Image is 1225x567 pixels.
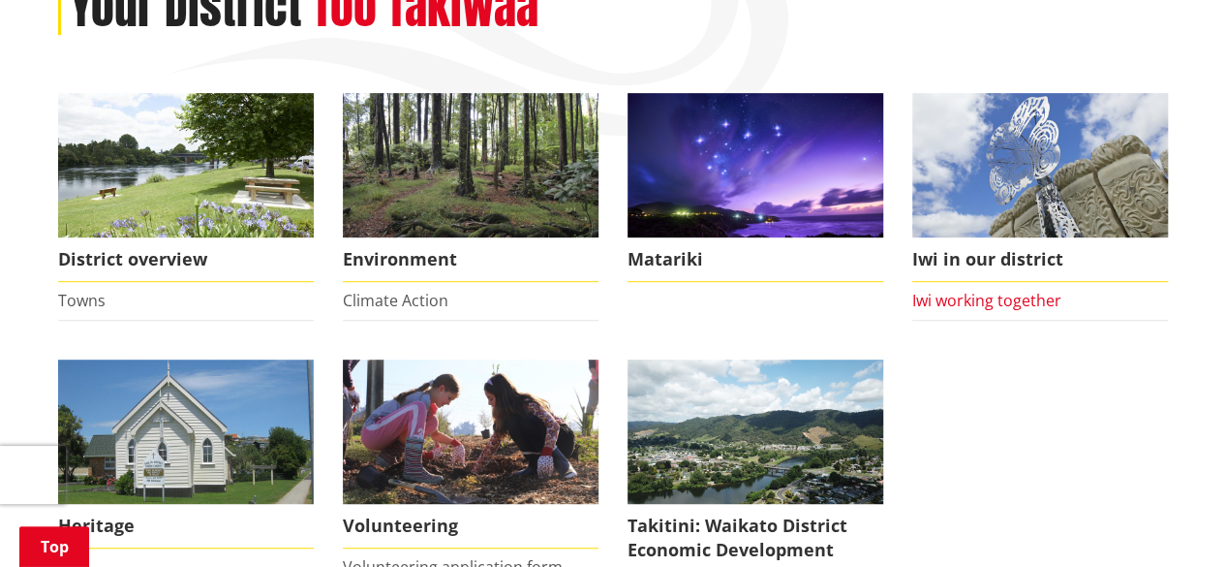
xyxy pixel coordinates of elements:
img: Raglan Church [58,360,314,504]
span: Environment [343,237,598,282]
a: Ngaruawahia 0015 District overview [58,93,314,282]
img: volunteer icon [343,360,598,504]
span: Iwi in our district [912,237,1168,282]
img: biodiversity- Wright's Bush_16x9 crop [343,93,598,237]
iframe: Messenger Launcher [1136,486,1206,555]
a: Towns [58,290,106,311]
a: Iwi working together [912,290,1061,311]
span: Matariki [628,237,883,282]
img: Ngaruawahia 0015 [58,93,314,237]
span: District overview [58,237,314,282]
span: Heritage [58,504,314,549]
a: volunteer icon Volunteering [343,360,598,549]
a: Top [19,526,89,567]
a: Climate Action [343,290,448,311]
span: Volunteering [343,504,598,549]
img: ngaaruawaahia [628,360,883,504]
a: Environment [343,93,598,282]
a: Turangawaewae Ngaruawahia Iwi in our district [912,93,1168,282]
a: Matariki [628,93,883,282]
img: Turangawaewae Ngaruawahia [912,93,1168,237]
a: Raglan Church Heritage [58,360,314,549]
img: Matariki over Whiaangaroa [628,93,883,237]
